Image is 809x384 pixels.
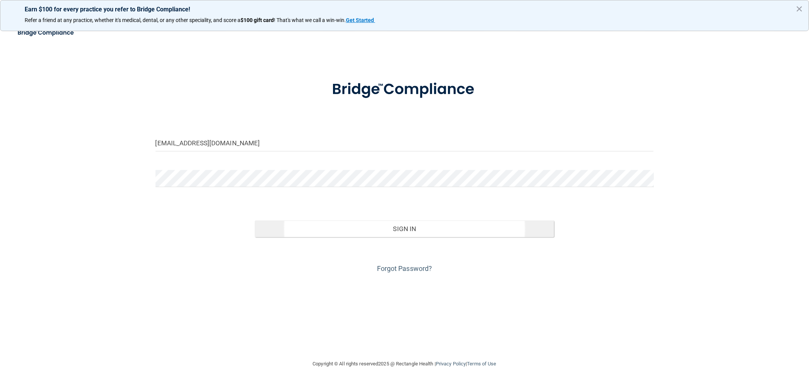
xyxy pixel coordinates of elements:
strong: Get Started [346,17,374,23]
a: Forgot Password? [377,264,432,272]
img: bridge_compliance_login_screen.278c3ca4.svg [11,25,81,41]
button: Close [796,3,803,15]
div: Copyright © All rights reserved 2025 @ Rectangle Health | | [266,352,543,376]
img: bridge_compliance_login_screen.278c3ca4.svg [316,70,493,109]
button: Sign In [255,220,554,237]
a: Privacy Policy [436,361,466,367]
span: Refer a friend at any practice, whether it's medical, dental, or any other speciality, and score a [25,17,240,23]
a: Terms of Use [467,361,496,367]
input: Email [156,134,654,151]
strong: $100 gift card [240,17,274,23]
span: ! That's what we call a win-win. [274,17,346,23]
a: Get Started [346,17,375,23]
p: Earn $100 for every practice you refer to Bridge Compliance! [25,6,784,13]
